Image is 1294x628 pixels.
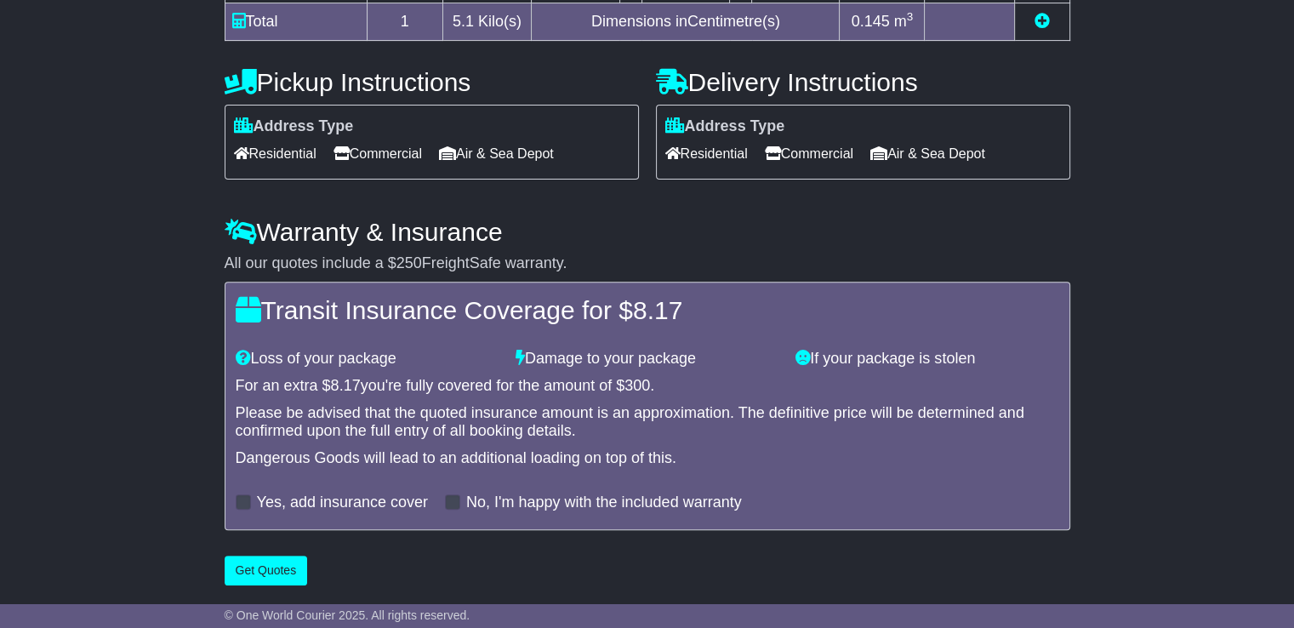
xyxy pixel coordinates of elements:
h4: Pickup Instructions [225,68,639,96]
td: Total [225,3,367,41]
span: m [894,13,914,30]
div: For an extra $ you're fully covered for the amount of $ . [236,377,1059,396]
div: Please be advised that the quoted insurance amount is an approximation. The definitive price will... [236,404,1059,441]
label: Address Type [234,117,354,136]
span: 300 [624,377,650,394]
span: 5.1 [453,13,474,30]
div: All our quotes include a $ FreightSafe warranty. [225,254,1070,273]
label: Address Type [665,117,785,136]
span: Commercial [765,140,853,167]
label: No, I'm happy with the included warranty [466,494,742,512]
div: Loss of your package [227,350,507,368]
td: Dimensions in Centimetre(s) [532,3,840,41]
div: If your package is stolen [787,350,1067,368]
td: 1 [367,3,442,41]
span: © One World Courier 2025. All rights reserved. [225,608,470,622]
sup: 3 [907,10,914,23]
h4: Delivery Instructions [656,68,1070,96]
span: 8.17 [633,296,682,324]
div: Dangerous Goods will lead to an additional loading on top of this. [236,449,1059,468]
a: Add new item [1035,13,1050,30]
button: Get Quotes [225,556,308,585]
span: Commercial [333,140,422,167]
span: Air & Sea Depot [439,140,554,167]
span: Residential [665,140,748,167]
span: 250 [396,254,422,271]
span: 8.17 [331,377,361,394]
span: 0.145 [852,13,890,30]
div: Damage to your package [507,350,787,368]
span: Air & Sea Depot [870,140,985,167]
td: Kilo(s) [442,3,531,41]
h4: Transit Insurance Coverage for $ [236,296,1059,324]
label: Yes, add insurance cover [257,494,428,512]
h4: Warranty & Insurance [225,218,1070,246]
span: Residential [234,140,316,167]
